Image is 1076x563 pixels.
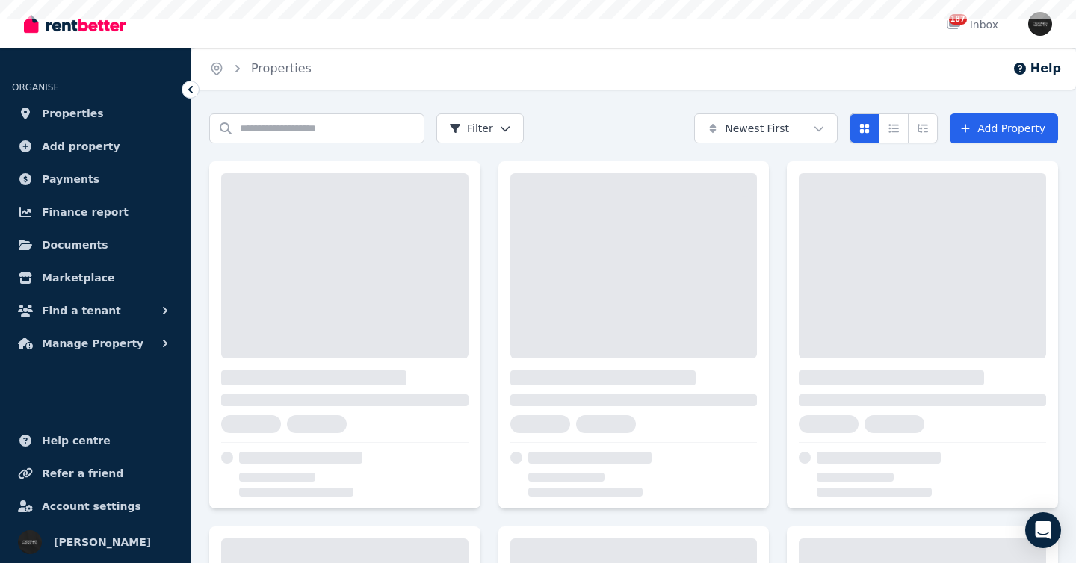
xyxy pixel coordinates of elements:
a: Documents [12,230,179,260]
span: Account settings [42,497,141,515]
span: ORGANISE [12,82,59,93]
span: Properties [42,105,104,122]
button: Card view [850,113,879,143]
span: Help centre [42,432,111,450]
span: Filter [449,121,493,136]
a: Help centre [12,426,179,455]
span: Payments [42,170,99,188]
span: Documents [42,236,108,254]
a: Account settings [12,491,179,521]
span: 187 [949,14,967,25]
div: Inbox [946,17,998,32]
span: Find a tenant [42,302,121,320]
button: Manage Property [12,329,179,358]
button: Expanded list view [908,113,938,143]
button: Filter [436,113,524,143]
span: Marketplace [42,269,114,287]
a: Add property [12,131,179,161]
a: Properties [12,99,179,128]
img: RentBetter [24,13,126,35]
span: Add property [42,137,120,155]
span: Finance report [42,203,129,221]
span: Refer a friend [42,464,123,482]
div: Open Intercom Messenger [1025,512,1061,548]
div: View options [850,113,938,143]
nav: Breadcrumb [191,48,330,90]
a: Marketplace [12,263,179,293]
a: Add Property [950,113,1058,143]
button: Help [1012,60,1061,78]
a: Payments [12,164,179,194]
a: Properties [251,61,312,75]
img: Tim Troy [18,530,42,554]
button: Newest First [694,113,838,143]
button: Find a tenant [12,296,179,326]
span: Manage Property [42,335,143,352]
img: Tim Troy [1028,12,1052,36]
a: Refer a friend [12,458,179,488]
span: [PERSON_NAME] [54,533,151,551]
button: Compact list view [879,113,909,143]
span: Newest First [725,121,789,136]
a: Finance report [12,197,179,227]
